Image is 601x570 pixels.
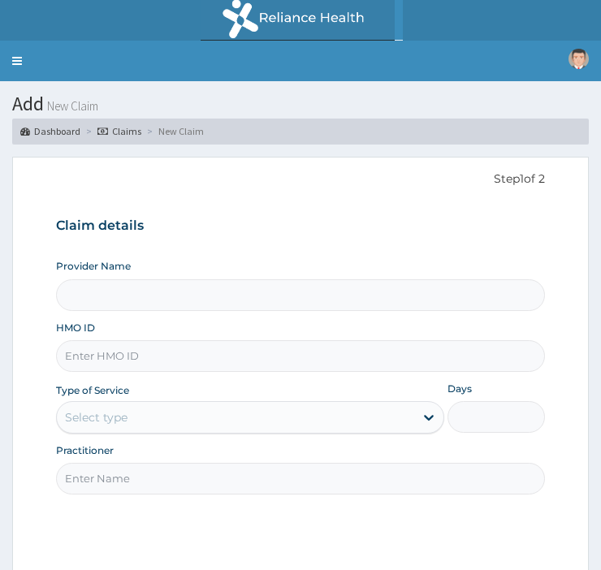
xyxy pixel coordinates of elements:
[56,217,545,235] h3: Claim details
[56,463,545,494] input: Enter Name
[56,443,114,457] label: Practitioner
[12,93,589,114] h1: Add
[44,100,98,112] small: New Claim
[569,49,589,69] img: User Image
[56,383,129,397] label: Type of Service
[56,171,545,188] p: Step 1 of 2
[56,259,131,273] label: Provider Name
[56,321,95,335] label: HMO ID
[56,340,545,372] input: Enter HMO ID
[20,124,80,138] a: Dashboard
[97,124,141,138] a: Claims
[143,124,204,138] li: New Claim
[448,382,472,395] label: Days
[65,409,128,425] div: Select type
